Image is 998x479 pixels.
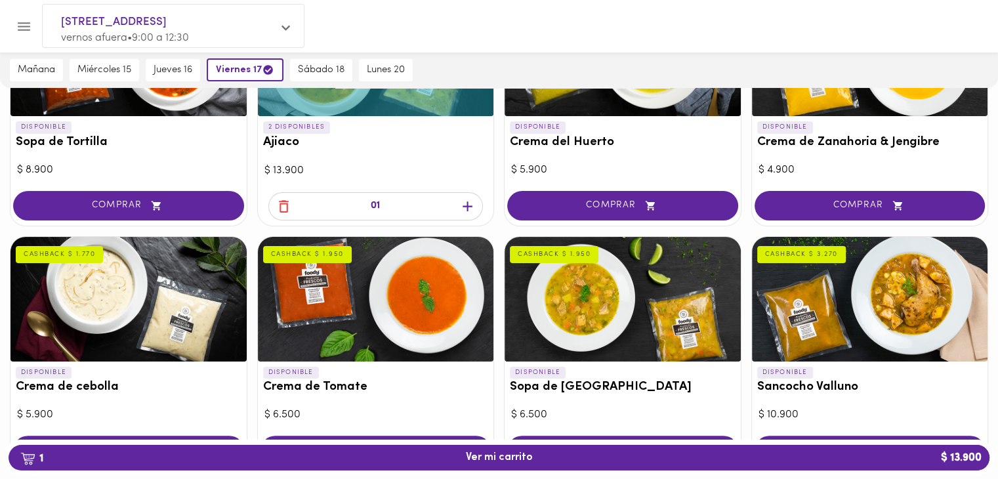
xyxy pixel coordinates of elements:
[61,33,189,43] span: vernos afuera • 9:00 a 12:30
[505,237,741,362] div: Sopa de Mondongo
[13,436,244,465] button: COMPRAR
[8,10,40,43] button: Menu
[359,59,413,81] button: lunes 20
[263,367,319,379] p: DISPONIBLE
[755,436,986,465] button: COMPRAR
[466,451,533,464] span: Ver mi carrito
[263,381,489,394] h3: Crema de Tomate
[290,59,352,81] button: sábado 18
[264,407,488,423] div: $ 6.500
[367,64,405,76] span: lunes 20
[17,163,240,178] div: $ 8.900
[510,136,736,150] h3: Crema del Huerto
[30,200,228,211] span: COMPRAR
[17,407,240,423] div: $ 5.900
[216,64,274,76] span: viernes 17
[13,191,244,220] button: COMPRAR
[258,237,494,362] div: Crema de Tomate
[12,449,51,467] b: 1
[524,200,722,211] span: COMPRAR
[20,452,35,465] img: cart.png
[757,121,813,133] p: DISPONIBLE
[511,163,734,178] div: $ 5.900
[922,403,985,466] iframe: Messagebird Livechat Widget
[757,381,983,394] h3: Sancocho Valluno
[10,59,63,81] button: mañana
[264,163,488,178] div: $ 13.900
[18,64,55,76] span: mañana
[146,59,200,81] button: jueves 16
[263,121,331,133] p: 2 DISPONIBLES
[759,163,982,178] div: $ 4.900
[263,136,489,150] h3: Ajiaco
[16,367,72,379] p: DISPONIBLE
[755,191,986,220] button: COMPRAR
[260,436,491,465] button: COMPRAR
[371,199,380,214] p: 01
[771,200,969,211] span: COMPRAR
[263,246,352,263] div: CASHBACK $ 1.950
[10,237,247,362] div: Crema de cebolla
[752,237,988,362] div: Sancocho Valluno
[757,136,983,150] h3: Crema de Zanahoria & Jengibre
[759,407,982,423] div: $ 10.900
[16,381,241,394] h3: Crema de cebolla
[16,121,72,133] p: DISPONIBLE
[510,381,736,394] h3: Sopa de [GEOGRAPHIC_DATA]
[757,367,813,379] p: DISPONIBLE
[510,367,566,379] p: DISPONIBLE
[9,445,989,470] button: 1Ver mi carrito$ 13.900
[507,436,738,465] button: COMPRAR
[207,58,283,81] button: viernes 17
[154,64,192,76] span: jueves 16
[757,246,846,263] div: CASHBACK $ 3.270
[61,14,272,31] span: [STREET_ADDRESS]
[507,191,738,220] button: COMPRAR
[298,64,344,76] span: sábado 18
[70,59,139,81] button: miércoles 15
[16,136,241,150] h3: Sopa de Tortilla
[511,407,734,423] div: $ 6.500
[510,121,566,133] p: DISPONIBLE
[510,246,598,263] div: CASHBACK $ 1.950
[77,64,131,76] span: miércoles 15
[16,246,103,263] div: CASHBACK $ 1.770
